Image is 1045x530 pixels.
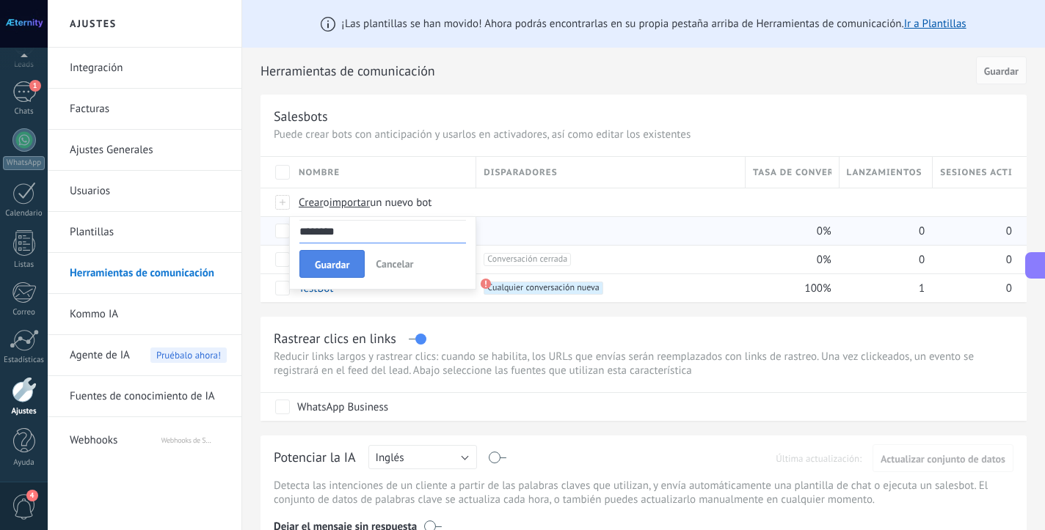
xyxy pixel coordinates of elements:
div: Rastrear clics en links [274,330,396,347]
li: Kommo IA [48,294,241,335]
li: Agente de IA [48,335,241,376]
div: Listas [3,260,45,270]
span: Lanzamientos totales [847,166,925,180]
div: Salesbots [274,108,328,125]
li: Fuentes de conocimiento de IA [48,376,241,417]
span: 0 [1006,224,1012,238]
span: Nombre [299,166,340,180]
li: Integración [48,48,241,89]
div: 0% [746,217,832,245]
a: Integración [70,48,227,89]
a: Agente de IAPruébalo ahora! [70,335,227,376]
p: Reducir links largos y rastrear clics: cuando se habilita, los URLs que envías serán reemplazados... [274,350,1013,378]
div: 0 [933,274,1012,302]
li: Usuarios [48,171,241,212]
span: 0 [1006,253,1012,267]
a: Plantillas [70,212,227,253]
a: Ajustes Generales [70,130,227,171]
span: Guardar [984,66,1019,76]
li: Webhooks [48,417,241,457]
div: 0% [746,246,832,273]
span: Conversación cerrada [484,253,571,266]
span: 0 [919,253,925,267]
span: Cualquier conversación nueva [484,281,602,295]
button: Guardar [299,250,365,278]
span: 0 [1006,281,1012,295]
span: Agente de IA [70,335,130,376]
div: Estadísticas [3,356,45,365]
div: Ayuda [3,458,45,468]
button: Guardar [976,56,1027,84]
div: Correo [3,308,45,317]
a: Herramientas de comunicación [70,253,227,294]
p: Puede crear bots con anticipación y usarlos en activadores, así como editar los existentes [274,128,1013,141]
li: Herramientas de comunicación [48,253,241,294]
p: Detecta las intenciones de un cliente a partir de las palabras claves que utilizan, y envía autom... [274,479,1013,507]
div: 0 [933,217,1012,245]
span: 0 [919,224,925,238]
div: Ajustes [3,407,45,416]
button: Cancelar [370,250,419,278]
div: 0 [840,246,926,273]
a: Facturas [70,89,227,130]
h2: Herramientas de comunicación [261,56,971,86]
div: 1 [840,274,926,302]
li: Facturas [48,89,241,130]
span: 4 [26,490,38,501]
a: Fuentes de conocimiento de IA [70,376,227,417]
div: 0 [840,217,926,245]
span: Tasa de conversión [753,166,831,180]
span: o [324,196,329,210]
span: un nuevo bot [370,196,432,210]
span: Inglés [376,451,404,465]
button: Inglés [368,445,477,469]
span: Pruébalo ahora! [150,347,227,363]
span: Webhooks [70,420,160,455]
span: Guardar [315,260,349,270]
span: 1 [919,281,925,295]
div: Calendario [3,209,45,218]
div: 0 [933,246,1012,273]
div: WhatsApp [3,156,45,170]
div: 100% [746,274,832,302]
span: Disparadores [484,166,557,180]
a: Usuarios [70,171,227,212]
span: Sesiones activas [940,166,1012,180]
span: Cancelar [376,257,413,270]
div: Potenciar la IA [274,449,356,471]
a: WebhooksWebhooks de Salesbot por [PERSON_NAME] [70,420,227,455]
span: 1 [29,80,41,92]
div: WhatsApp Business [297,400,388,415]
div: Chats [3,107,45,117]
span: 100% [804,281,831,295]
span: 0% [817,253,831,267]
a: Kommo IA [70,294,227,335]
span: Crear [299,196,324,210]
span: importar [329,196,371,210]
li: Ajustes Generales [48,130,241,171]
span: Webhooks de Salesbot por [PERSON_NAME] [161,420,227,455]
li: Plantillas [48,212,241,253]
span: 0% [817,224,831,238]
